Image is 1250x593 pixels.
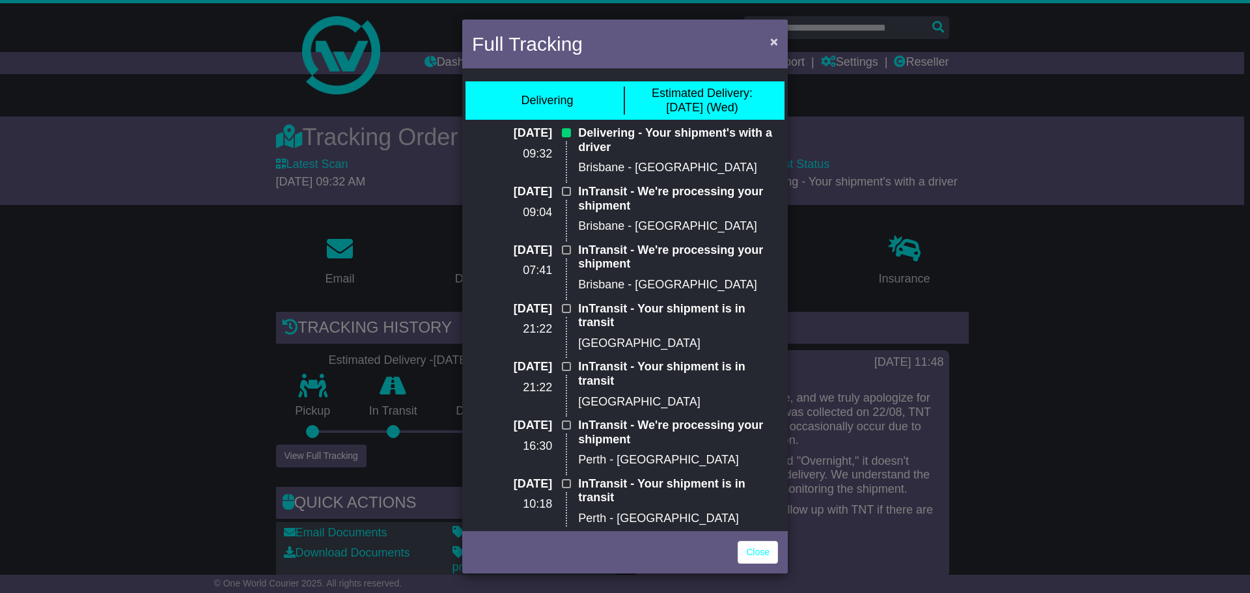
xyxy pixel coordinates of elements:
[578,278,778,292] p: Brisbane - [GEOGRAPHIC_DATA]
[472,243,552,258] p: [DATE]
[578,477,778,505] p: InTransit - Your shipment is in transit
[472,497,552,512] p: 10:18
[472,29,583,59] h4: Full Tracking
[472,360,552,374] p: [DATE]
[472,302,552,316] p: [DATE]
[472,477,552,491] p: [DATE]
[472,381,552,395] p: 21:22
[472,185,552,199] p: [DATE]
[472,206,552,220] p: 09:04
[578,453,778,467] p: Perth - [GEOGRAPHIC_DATA]
[578,185,778,213] p: InTransit - We're processing your shipment
[472,147,552,161] p: 09:32
[652,87,753,100] span: Estimated Delivery:
[738,541,778,564] a: Close
[578,126,778,154] p: Delivering - Your shipment's with a driver
[578,161,778,175] p: Brisbane - [GEOGRAPHIC_DATA]
[472,126,552,141] p: [DATE]
[521,94,573,108] div: Delivering
[578,512,778,526] p: Perth - [GEOGRAPHIC_DATA]
[578,302,778,330] p: InTransit - Your shipment is in transit
[578,360,778,388] p: InTransit - Your shipment is in transit
[764,28,785,55] button: Close
[578,243,778,271] p: InTransit - We're processing your shipment
[770,34,778,49] span: ×
[472,419,552,433] p: [DATE]
[472,322,552,337] p: 21:22
[472,439,552,454] p: 16:30
[578,219,778,234] p: Brisbane - [GEOGRAPHIC_DATA]
[578,419,778,447] p: InTransit - We're processing your shipment
[472,264,552,278] p: 07:41
[578,395,778,409] p: [GEOGRAPHIC_DATA]
[652,87,753,115] div: [DATE] (Wed)
[578,337,778,351] p: [GEOGRAPHIC_DATA]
